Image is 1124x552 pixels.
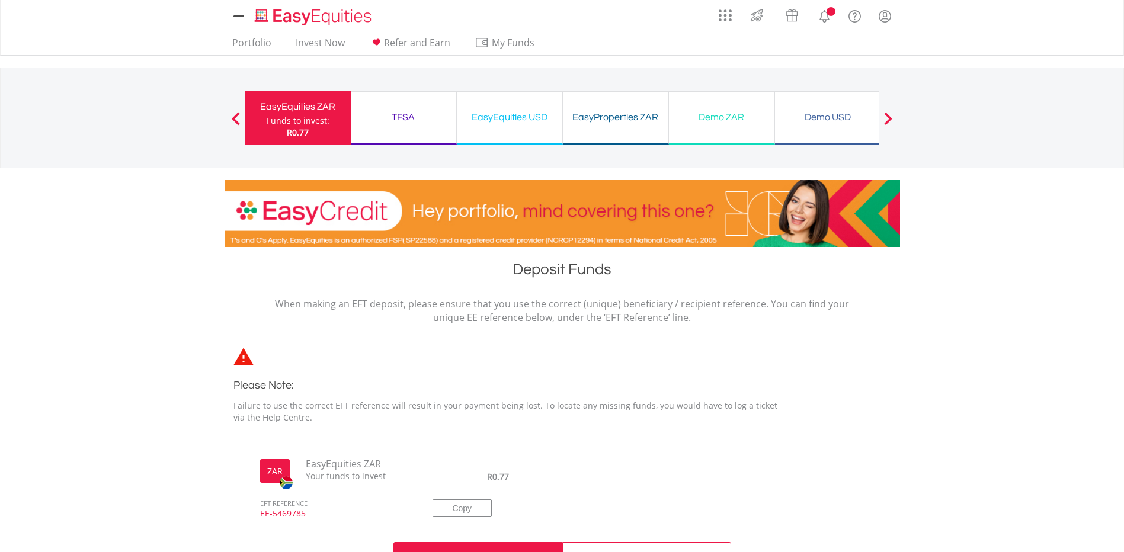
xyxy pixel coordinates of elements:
a: My Profile [870,3,900,29]
a: AppsGrid [711,3,739,22]
div: Demo ZAR [676,109,767,126]
a: Vouchers [774,3,809,25]
span: EFT REFERENCE [251,483,415,508]
a: Notifications [809,3,840,27]
button: Copy [433,499,492,517]
img: grid-menu-icon.svg [719,9,732,22]
img: vouchers-v2.svg [782,6,802,25]
span: R0.77 [287,127,309,138]
span: EE-5469785 [251,508,415,530]
a: FAQ's and Support [840,3,870,27]
img: EasyEquities_Logo.png [252,7,376,27]
span: EasyEquities ZAR [297,457,415,471]
button: Next [876,118,900,130]
img: thrive-v2.svg [747,6,767,25]
p: When making an EFT deposit, please ensure that you use the correct (unique) beneficiary / recipie... [275,297,850,325]
a: Portfolio [228,37,276,55]
div: EasyProperties ZAR [570,109,661,126]
img: EasyCredit Promotion Banner [225,180,900,247]
a: Invest Now [291,37,350,55]
label: ZAR [267,466,283,477]
button: Previous [224,118,248,130]
span: Your funds to invest [297,470,415,482]
div: EasyEquities ZAR [252,98,344,115]
div: Demo USD [782,109,873,126]
div: EasyEquities USD [464,109,555,126]
div: Funds to invest: [267,115,329,127]
span: Refer and Earn [384,36,450,49]
h1: Deposit Funds [225,259,900,285]
span: My Funds [475,35,552,50]
p: Failure to use the correct EFT reference will result in your payment being lost. To locate any mi... [233,400,790,423]
a: Refer and Earn [364,37,455,55]
h3: Please Note: [233,377,790,394]
span: R0.77 [487,471,509,482]
div: TFSA [358,109,449,126]
img: statements-icon-error-satrix.svg [233,348,254,365]
a: Home page [250,3,376,27]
